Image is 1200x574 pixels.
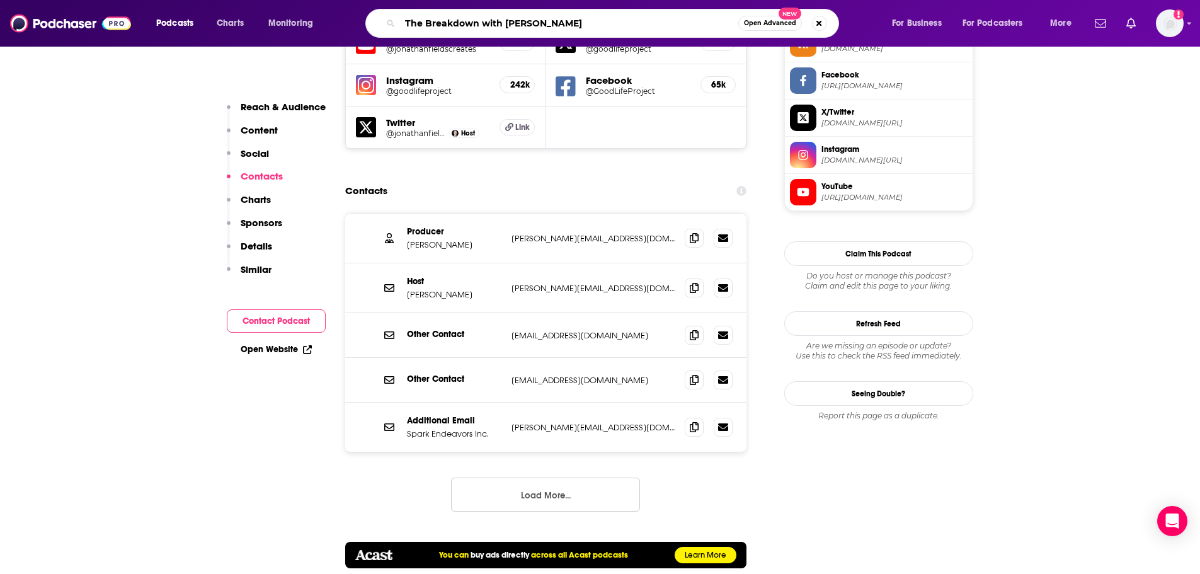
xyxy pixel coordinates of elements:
[268,14,313,32] span: Monitoring
[586,86,690,96] a: @GoodLifeProject
[1156,9,1184,37] span: Logged in as PTEPR25
[386,129,447,138] a: @jonathanfields
[241,217,282,229] p: Sponsors
[790,142,968,168] a: Instagram[DOMAIN_NAME][URL]
[784,271,973,281] span: Do you host or manage this podcast?
[1050,14,1071,32] span: More
[1157,506,1187,536] div: Open Intercom Messenger
[511,233,675,244] p: [PERSON_NAME][EMAIL_ADDRESS][DOMAIN_NAME]
[511,283,675,294] p: [PERSON_NAME][EMAIL_ADDRESS][DOMAIN_NAME]
[821,193,968,202] span: https://www.youtube.com/@jonathanfieldscreates
[227,124,278,147] button: Content
[407,428,501,439] p: Spark Endeavors Inc.
[386,117,490,129] h5: Twitter
[400,13,738,33] input: Search podcasts, credits, & more...
[954,13,1041,33] button: open menu
[892,14,942,32] span: For Business
[821,118,968,128] span: twitter.com/goodlifeproject
[407,239,501,250] p: [PERSON_NAME]
[407,415,501,426] p: Additional Email
[784,411,973,421] div: Report this page as a duplicate.
[784,271,973,291] div: Claim and edit this page to your liking.
[241,193,271,205] p: Charts
[784,241,973,266] button: Claim This Podcast
[510,79,524,90] h5: 242k
[217,14,244,32] span: Charts
[241,240,272,252] p: Details
[227,240,272,263] button: Details
[407,329,501,340] p: Other Contact
[227,217,282,240] button: Sponsors
[241,344,312,355] a: Open Website
[744,20,796,26] span: Open Advanced
[10,11,131,35] img: Podchaser - Follow, Share and Rate Podcasts
[779,8,801,20] span: New
[790,67,968,94] a: Facebook[URL][DOMAIN_NAME]
[471,550,529,560] a: buy ads directly
[790,179,968,205] a: YouTube[URL][DOMAIN_NAME]
[821,69,968,81] span: Facebook
[241,101,326,113] p: Reach & Audience
[586,74,690,86] h5: Facebook
[386,44,490,54] a: @jonathanfieldscreates
[407,276,501,287] p: Host
[1156,9,1184,37] img: User Profile
[963,14,1023,32] span: For Podcasters
[784,381,973,406] a: Seeing Double?
[386,74,490,86] h5: Instagram
[452,130,459,137] img: Jonathan Fields
[821,181,968,192] span: YouTube
[511,422,675,433] p: [PERSON_NAME][EMAIL_ADDRESS][DOMAIN_NAME]
[260,13,329,33] button: open menu
[821,144,968,155] span: Instagram
[500,119,535,135] a: Link
[461,129,475,137] span: Host
[821,81,968,91] span: https://www.facebook.com/GoodLifeProject
[156,14,193,32] span: Podcasts
[241,263,271,275] p: Similar
[241,170,283,182] p: Contacts
[784,311,973,336] button: Refresh Feed
[515,122,530,132] span: Link
[227,263,271,287] button: Similar
[883,13,957,33] button: open menu
[227,147,269,171] button: Social
[1041,13,1087,33] button: open menu
[227,309,326,333] button: Contact Podcast
[451,478,640,512] button: Load More...
[711,79,725,90] h5: 65k
[738,16,802,31] button: Open AdvancedNew
[241,147,269,159] p: Social
[1090,13,1111,34] a: Show notifications dropdown
[511,330,675,341] p: [EMAIL_ADDRESS][DOMAIN_NAME]
[1174,9,1184,20] svg: Add a profile image
[227,170,283,193] button: Contacts
[586,44,690,54] a: @goodlifeproject
[675,547,736,563] a: Learn More
[356,75,376,95] img: iconImage
[227,101,326,124] button: Reach & Audience
[821,44,968,54] span: feeds.acast.com
[147,13,210,33] button: open menu
[209,13,251,33] a: Charts
[407,374,501,384] p: Other Contact
[345,179,387,203] h2: Contacts
[386,86,490,96] a: @goodlifeproject
[790,105,968,131] a: X/Twitter[DOMAIN_NAME][URL]
[439,550,628,560] h5: You can across all Acast podcasts
[821,156,968,165] span: instagram.com/goodlifeproject
[407,289,501,300] p: [PERSON_NAME]
[355,550,392,560] img: acastlogo
[821,106,968,118] span: X/Twitter
[511,375,675,386] p: [EMAIL_ADDRESS][DOMAIN_NAME]
[407,226,501,237] p: Producer
[784,341,973,361] div: Are we missing an episode or update? Use this to check the RSS feed immediately.
[377,9,851,38] div: Search podcasts, credits, & more...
